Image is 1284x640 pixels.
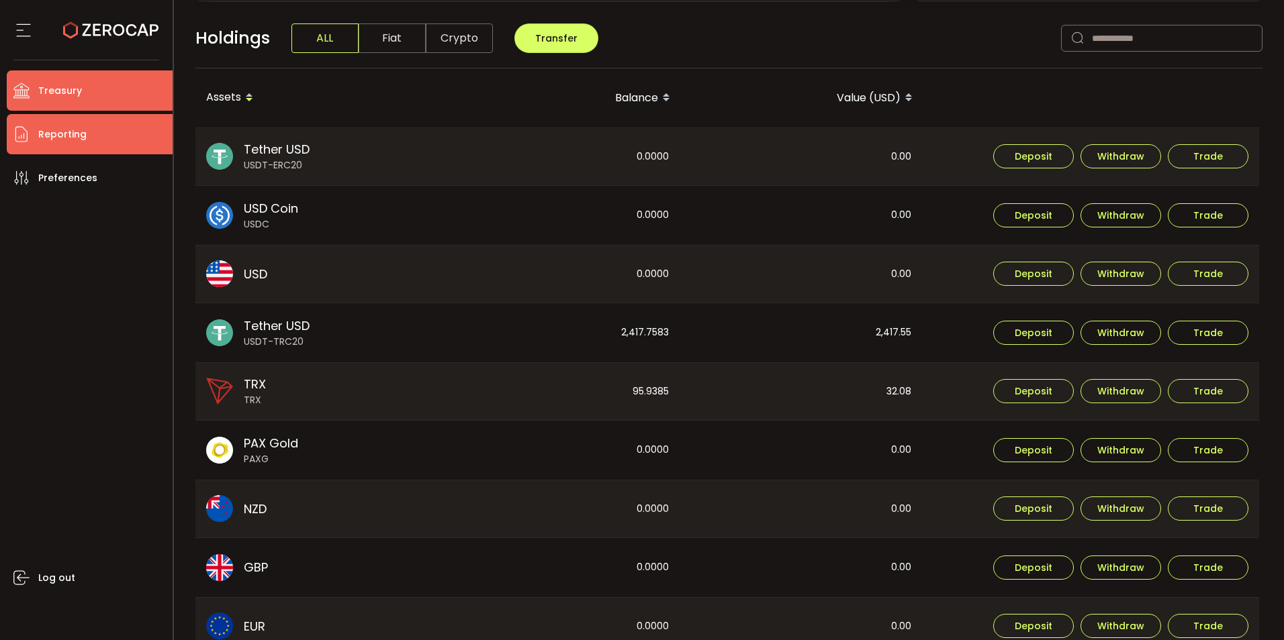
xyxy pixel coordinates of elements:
span: Deposit [1015,504,1052,513]
button: Withdraw [1081,262,1161,286]
img: paxg_portfolio.svg [206,437,233,464]
button: Deposit [993,321,1074,345]
button: Deposit [993,379,1074,403]
div: 0.0000 [439,246,680,303]
span: Trade [1193,445,1223,455]
button: Deposit [993,438,1074,462]
img: eur_portfolio.svg [206,612,233,639]
span: Fiat [359,23,426,53]
button: Withdraw [1081,203,1161,227]
span: Deposit [1015,445,1052,455]
button: Withdraw [1081,555,1161,580]
span: Reporting [38,125,87,144]
div: 95.9385 [439,363,680,421]
span: ALL [291,23,359,53]
img: usd_portfolio.svg [206,260,233,287]
div: 0.00 [681,246,922,303]
div: Value (USD) [681,87,923,109]
button: Trade [1168,379,1248,403]
span: Tether USD [244,317,310,335]
button: Trade [1168,203,1248,227]
img: nzd_portfolio.svg [206,495,233,522]
span: Withdraw [1097,328,1144,337]
div: 0.0000 [439,538,680,597]
div: 32.08 [681,363,922,421]
img: usdt_portfolio.svg [206,319,233,346]
span: USDC [244,217,298,231]
span: Treasury [38,81,82,101]
span: Trade [1193,269,1223,278]
img: usdc_portfolio.svg [206,202,233,229]
span: Deposit [1015,386,1052,396]
div: 0.00 [681,421,922,480]
span: Withdraw [1097,211,1144,220]
span: Trade [1193,152,1223,161]
span: Preferences [38,168,97,188]
span: USDT-TRC20 [244,335,310,349]
span: Holdings [195,25,270,51]
button: Withdraw [1081,144,1161,168]
button: Trade [1168,144,1248,168]
button: Deposit [993,203,1074,227]
span: Log out [38,568,75,588]
div: Balance [439,87,681,109]
div: 0.00 [681,480,922,538]
div: 0.00 [681,538,922,597]
div: 0.00 [681,128,922,186]
span: Tether USD [244,140,310,158]
button: Withdraw [1081,438,1161,462]
iframe: Chat Widget [1128,495,1284,640]
span: Trade [1193,328,1223,337]
button: Deposit [993,144,1074,168]
span: Trade [1193,211,1223,220]
button: Deposit [993,496,1074,521]
span: Withdraw [1097,386,1144,396]
span: Deposit [1015,621,1052,631]
span: TRX [244,393,266,407]
span: PAX Gold [244,434,298,452]
span: Withdraw [1097,445,1144,455]
span: Withdraw [1097,504,1144,513]
img: usdt_portfolio.svg [206,143,233,170]
div: 0.0000 [439,421,680,480]
span: Deposit [1015,563,1052,572]
span: Trade [1193,386,1223,396]
span: Crypto [426,23,493,53]
button: Trade [1168,262,1248,286]
span: Deposit [1015,328,1052,337]
div: 0.0000 [439,186,680,245]
button: Deposit [993,555,1074,580]
span: Deposit [1015,211,1052,220]
span: USD Coin [244,199,298,217]
span: Transfer [535,32,578,45]
button: Trade [1168,321,1248,345]
img: gbp_portfolio.svg [206,554,233,581]
span: NZD [244,500,267,518]
button: Deposit [993,614,1074,638]
button: Withdraw [1081,379,1161,403]
div: 2,417.55 [681,303,922,362]
div: 2,417.7583 [439,303,680,362]
span: USDT-ERC20 [244,158,310,172]
span: EUR [244,617,265,635]
button: Deposit [993,262,1074,286]
span: Deposit [1015,152,1052,161]
button: Withdraw [1081,496,1161,521]
span: USD [244,265,267,283]
button: Transfer [514,23,598,53]
span: PAXG [244,452,298,466]
span: Deposit [1015,269,1052,278]
span: GBP [244,558,268,576]
img: trx_portfolio.png [206,378,233,405]
button: Withdraw [1081,321,1161,345]
div: 0.0000 [439,128,680,186]
button: Trade [1168,438,1248,462]
span: Withdraw [1097,152,1144,161]
span: Withdraw [1097,269,1144,278]
span: TRX [244,375,266,393]
span: Withdraw [1097,621,1144,631]
div: 0.00 [681,186,922,245]
button: Withdraw [1081,614,1161,638]
span: Withdraw [1097,563,1144,572]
